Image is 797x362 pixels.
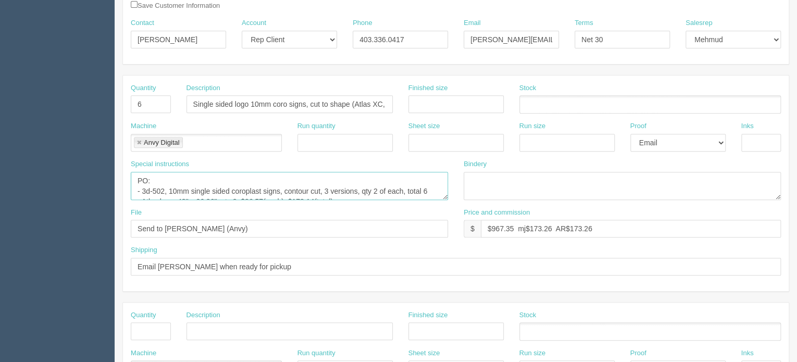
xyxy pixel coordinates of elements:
[686,18,712,28] label: Salesrep
[630,348,646,358] label: Proof
[131,159,189,169] label: Special instructions
[519,310,537,320] label: Stock
[242,18,266,28] label: Account
[186,310,220,320] label: Description
[131,245,157,255] label: Shipping
[297,348,335,358] label: Run quantity
[131,208,142,218] label: File
[131,18,154,28] label: Contact
[464,18,481,28] label: Email
[297,121,335,131] label: Run quantity
[186,83,220,93] label: Description
[630,121,646,131] label: Proof
[408,310,448,320] label: Finished size
[408,121,440,131] label: Sheet size
[131,348,156,358] label: Machine
[131,121,156,131] label: Machine
[131,172,448,200] textarea: PO: - 3d-502, 10mm single sided coroplast signs, contour cut, 3 versions, qty 2 of each, total 6 ...
[519,348,546,358] label: Run size
[464,220,481,238] div: $
[131,83,156,93] label: Quantity
[741,121,754,131] label: Inks
[519,121,546,131] label: Run size
[408,83,448,93] label: Finished size
[464,208,530,218] label: Price and commission
[131,310,156,320] label: Quantity
[464,159,487,169] label: Bindery
[575,18,593,28] label: Terms
[408,348,440,358] label: Sheet size
[741,348,754,358] label: Inks
[353,18,372,28] label: Phone
[144,139,180,146] div: Anvy Digital
[519,83,537,93] label: Stock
